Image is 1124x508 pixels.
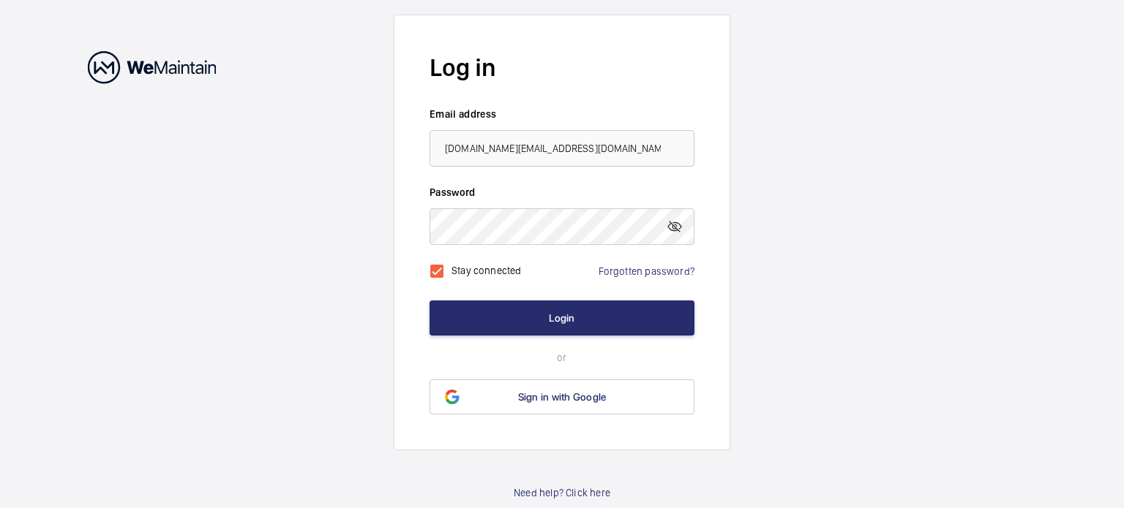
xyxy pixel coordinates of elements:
[518,391,607,403] span: Sign in with Google
[452,265,522,276] label: Stay connected
[430,300,694,335] button: Login
[430,130,694,167] input: Your email address
[430,107,694,121] label: Email address
[430,185,694,200] label: Password
[430,350,694,365] p: or
[599,265,694,277] a: Forgotten password?
[430,50,694,85] h2: Log in
[514,485,610,500] a: Need help? Click here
